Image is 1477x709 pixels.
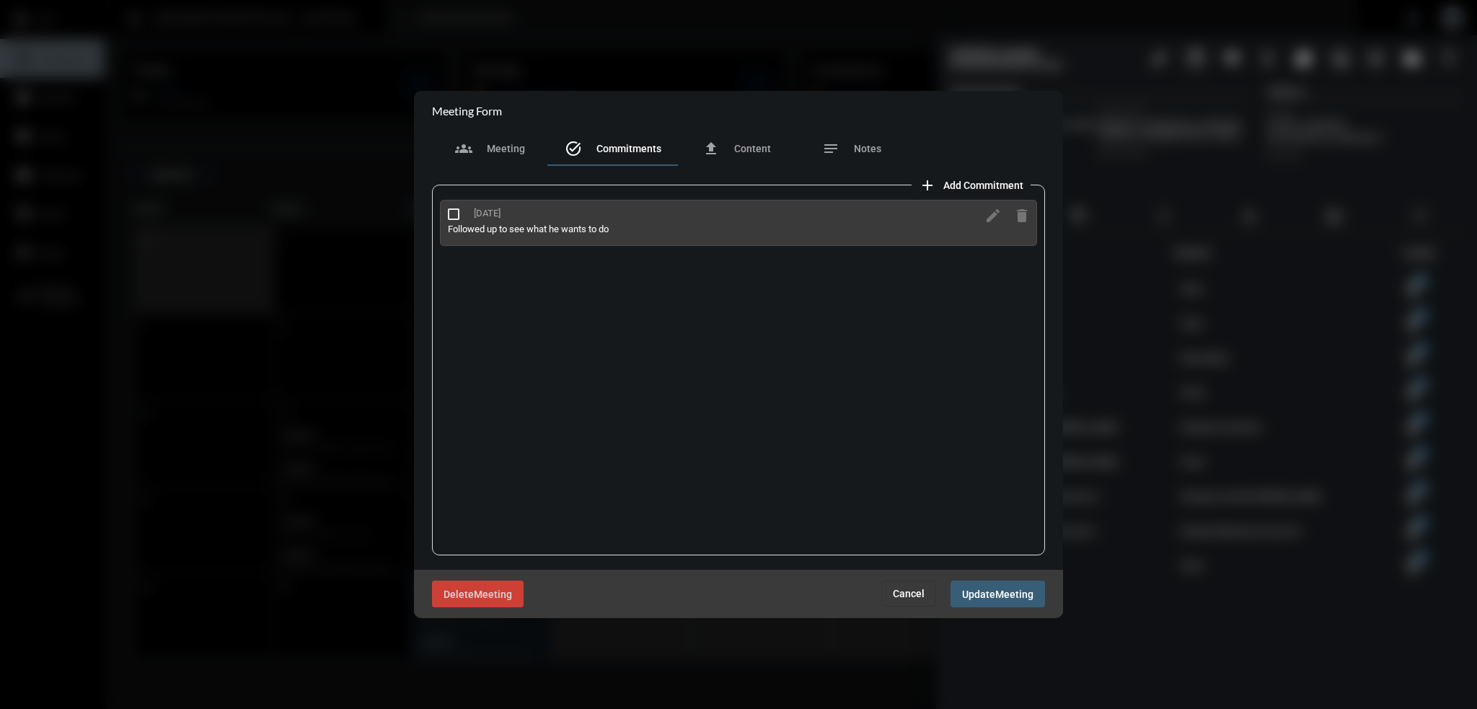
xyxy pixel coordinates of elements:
span: Add Commitment [943,180,1023,191]
mat-icon: file_upload [702,140,720,157]
span: Notes [854,143,881,154]
mat-icon: add [919,177,936,194]
button: DeleteMeeting [432,581,524,607]
button: UpdateMeeting [951,581,1045,607]
div: Followed up to see what he wants to do [448,224,979,234]
h2: Meeting Form [432,104,502,118]
span: Cancel [893,588,925,599]
mat-icon: edit [984,207,1002,224]
mat-icon: task_alt [565,140,582,157]
span: Delete [444,589,474,600]
span: Meeting [487,143,525,154]
span: Content [734,143,771,154]
mat-icon: groups [455,140,472,157]
button: delete commitment [1008,201,1036,229]
button: Cancel [881,581,936,607]
button: add commitment [912,170,1031,199]
span: Commitments [596,143,661,154]
span: Meeting [474,589,512,600]
button: edit commitment [979,201,1008,229]
span: Meeting [995,589,1033,600]
div: [DATE] [474,208,501,220]
span: Update [962,589,995,600]
mat-icon: notes [822,140,839,157]
mat-icon: delete [1013,207,1031,224]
